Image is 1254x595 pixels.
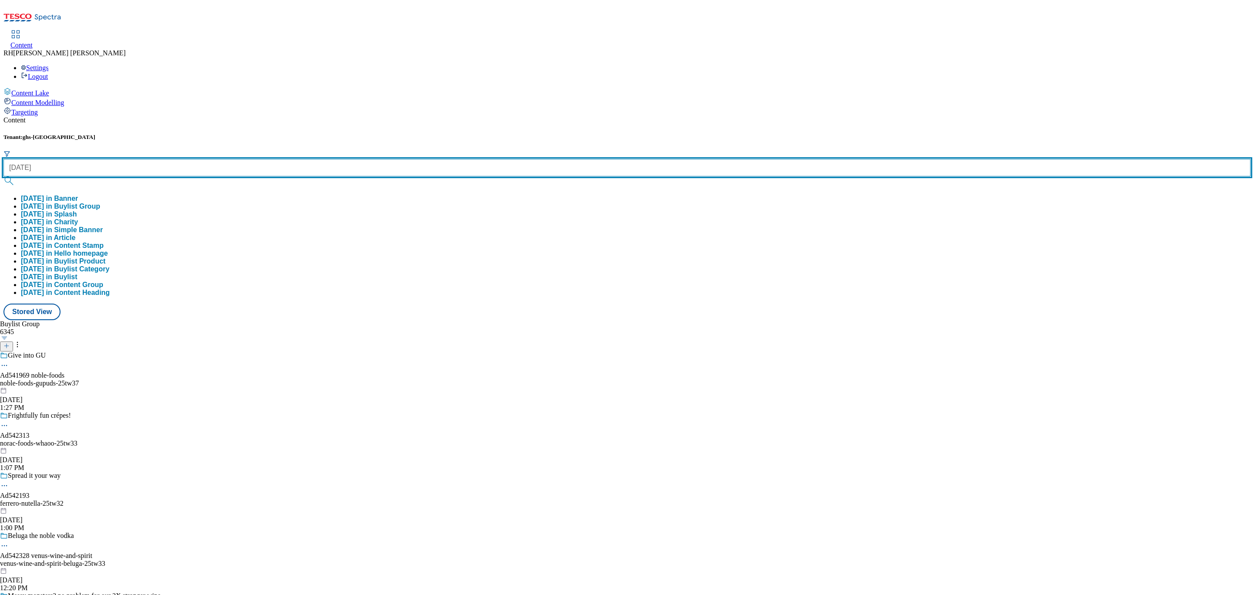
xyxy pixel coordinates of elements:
[21,250,108,257] div: [DATE] in
[11,108,38,116] span: Targeting
[21,203,100,210] button: [DATE] in Buylist Group
[3,88,1251,97] a: Content Lake
[13,49,125,57] span: [PERSON_NAME] [PERSON_NAME]
[21,242,104,250] button: [DATE] in Content Stamp
[54,242,104,249] span: Content Stamp
[10,41,33,49] span: Content
[3,116,1251,124] div: Content
[3,159,1251,176] input: Search
[21,265,109,273] button: [DATE] in Buylist Category
[21,195,78,203] button: [DATE] in Banner
[21,226,103,234] button: [DATE] in Simple Banner
[21,273,77,281] button: [DATE] in Buylist
[54,203,100,210] span: Buylist Group
[54,250,108,257] span: Hello homepage
[21,203,100,210] div: [DATE] in
[21,242,104,250] div: [DATE] in
[10,31,33,49] a: Content
[3,134,1251,141] h5: Tenant:
[21,73,48,80] a: Logout
[21,64,49,71] a: Settings
[21,210,77,218] button: [DATE] in Splash
[8,472,61,480] div: Spread it your way
[3,97,1251,107] a: Content Modelling
[21,281,103,289] button: [DATE] in Content Group
[3,150,10,157] svg: Search Filters
[11,89,49,97] span: Content Lake
[3,304,61,320] button: Stored View
[21,218,78,226] button: [DATE] in Charity
[3,49,13,57] span: RH
[8,412,71,419] div: Frightfully fun crépes!
[23,134,95,140] span: ghs-[GEOGRAPHIC_DATA]
[3,107,1251,116] a: Targeting
[8,532,74,540] div: Beluga the noble vodka
[21,257,105,265] button: [DATE] in Buylist Product
[8,352,46,359] div: Give into GU
[11,99,64,106] span: Content Modelling
[21,234,75,242] button: [DATE] in Article
[21,289,110,297] button: [DATE] in Content Heading
[21,250,108,257] button: [DATE] in Hello homepage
